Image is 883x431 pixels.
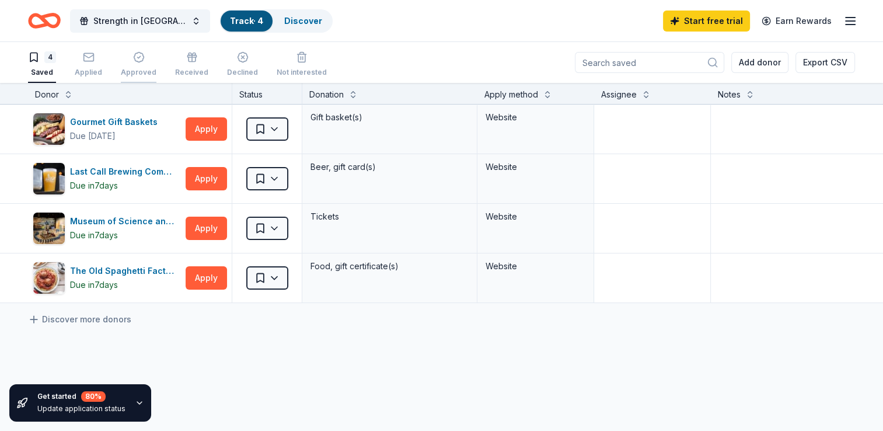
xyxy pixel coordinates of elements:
div: Food, gift certificate(s) [309,258,470,274]
button: Not interested [277,47,327,83]
div: Last Call Brewing Company [70,165,181,179]
div: Notes [718,88,741,102]
button: Track· 4Discover [219,9,333,33]
div: Declined [227,68,258,77]
a: Discover more donors [28,312,131,326]
div: Website [486,160,585,174]
button: Applied [75,47,102,83]
button: Image for Museum of Science and CuriosityMuseum of Science and CuriosityDue in7days [33,212,181,245]
div: Website [486,259,585,273]
div: Apply method [484,88,538,102]
img: Image for Last Call Brewing Company [33,163,65,194]
a: Home [28,7,61,34]
span: Strength in [GEOGRAPHIC_DATA]: 2025 Gala [93,14,187,28]
div: Website [486,210,585,224]
button: Apply [186,117,227,141]
button: Approved [121,47,156,83]
div: Update application status [37,404,125,413]
div: Website [486,110,585,124]
a: Discover [284,16,322,26]
button: Received [175,47,208,83]
img: Image for Museum of Science and Curiosity [33,213,65,244]
button: Apply [186,217,227,240]
div: Museum of Science and Curiosity [70,214,181,228]
button: 4Saved [28,47,56,83]
button: Export CSV [795,52,855,73]
div: Due in 7 days [70,179,118,193]
div: Gourmet Gift Baskets [70,115,162,129]
button: Strength in [GEOGRAPHIC_DATA]: 2025 Gala [70,9,210,33]
a: Earn Rewards [755,11,839,32]
div: Applied [75,68,102,77]
div: Received [175,68,208,77]
img: Image for The Old Spaghetti Factory [33,262,65,294]
input: Search saved [575,52,724,73]
button: Add donor [731,52,788,73]
div: 80 % [81,391,106,402]
div: Due in 7 days [70,278,118,292]
button: Image for The Old Spaghetti FactoryThe Old Spaghetti FactoryDue in7days [33,262,181,294]
div: Donation [309,88,344,102]
button: Declined [227,47,258,83]
div: Status [232,83,302,104]
button: Apply [186,167,227,190]
div: Saved [28,68,56,77]
img: Image for Gourmet Gift Baskets [33,113,65,145]
div: The Old Spaghetti Factory [70,264,181,278]
div: Beer, gift card(s) [309,159,470,175]
div: Due [DATE] [70,129,116,143]
div: Assignee [601,88,637,102]
div: Get started [37,391,125,402]
a: Start free trial [663,11,750,32]
div: Due in 7 days [70,228,118,242]
button: Apply [186,266,227,290]
button: Image for Gourmet Gift BasketsGourmet Gift BasketsDue [DATE] [33,113,181,145]
div: Gift basket(s) [309,109,470,126]
button: Image for Last Call Brewing CompanyLast Call Brewing CompanyDue in7days [33,162,181,195]
div: Donor [35,88,59,102]
a: Track· 4 [230,16,263,26]
div: 4 [44,51,56,63]
div: Tickets [309,208,470,225]
div: Not interested [277,68,327,77]
div: Approved [121,68,156,77]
